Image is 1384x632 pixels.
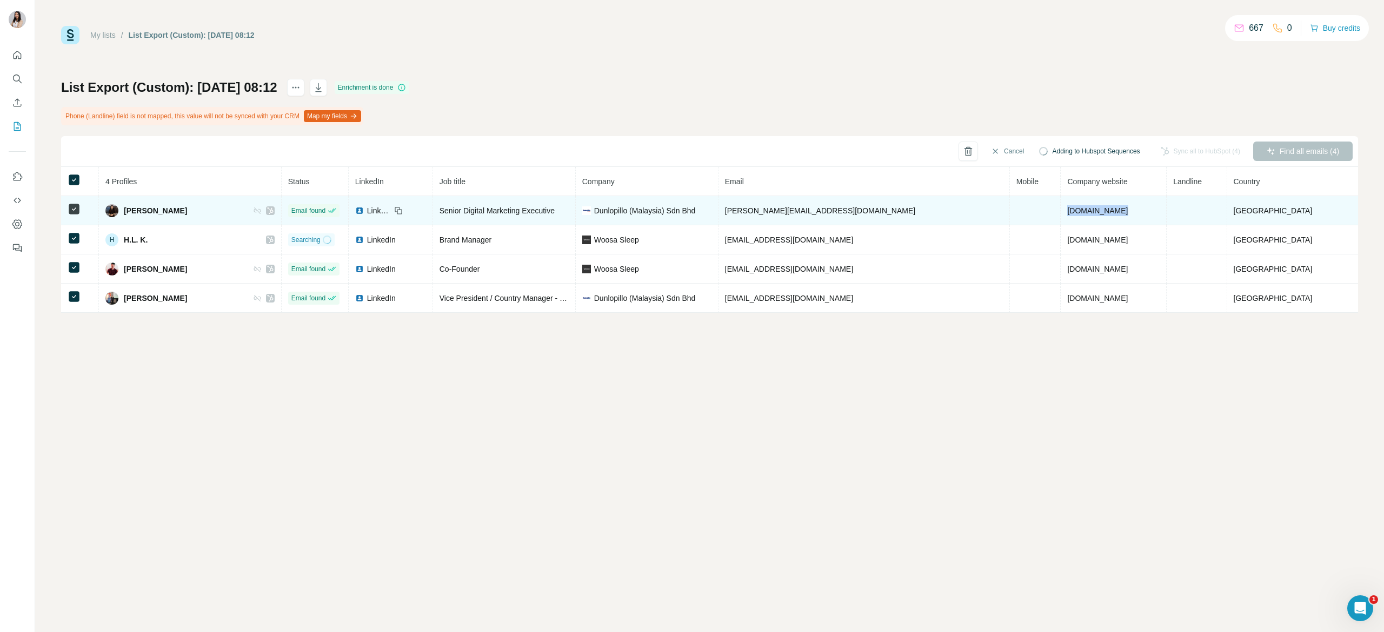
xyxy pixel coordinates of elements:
span: Email found [291,293,325,303]
img: company-logo [582,265,591,273]
img: LinkedIn logo [355,236,364,244]
span: [DOMAIN_NAME] [1067,236,1128,244]
span: Co-Founder [440,265,480,273]
h1: List Export (Custom): [DATE] 08:12 [61,79,277,96]
span: Landline [1173,177,1202,186]
img: Avatar [105,204,118,217]
img: Avatar [9,11,26,28]
span: LinkedIn [367,234,396,245]
span: 4 Profiles [105,177,137,186]
span: Dunlopillo (Malaysia) Sdn Bhd [594,293,696,304]
span: Adding to Hubspot Sequences [1052,146,1140,156]
img: LinkedIn logo [355,265,364,273]
button: Quick start [9,45,26,65]
span: [EMAIL_ADDRESS][DOMAIN_NAME] [725,265,853,273]
button: Enrich CSV [9,93,26,112]
span: H.L. K. [124,234,148,245]
span: [GEOGRAPHIC_DATA] [1234,265,1313,273]
button: actions [287,79,304,96]
span: [DOMAIN_NAME] [1067,206,1128,215]
div: List Export (Custom): [DATE] 08:12 [129,30,255,41]
span: Woosa Sleep [594,264,639,274]
span: Woosa Sleep [594,234,639,245]
span: [PERSON_NAME] [124,293,187,304]
button: Map my fields [304,110,361,122]
img: LinkedIn logo [355,206,364,215]
iframe: Intercom live chat [1347,595,1373,621]
span: [EMAIL_ADDRESS][DOMAIN_NAME] [725,236,853,244]
span: Email found [291,206,325,216]
img: company-logo [582,294,591,302]
span: Searching [291,235,321,245]
span: Country [1234,177,1260,186]
img: company-logo [582,206,591,215]
div: Phone (Landline) field is not mapped, this value will not be synced with your CRM [61,107,363,125]
span: [GEOGRAPHIC_DATA] [1234,236,1313,244]
span: Job title [440,177,465,186]
button: Dashboard [9,214,26,234]
span: Vice President / Country Manager - [GEOGRAPHIC_DATA]/ Export / Regional Head of Marketing [GEOGRA... [440,294,846,302]
span: [PERSON_NAME][EMAIL_ADDRESS][DOMAIN_NAME] [725,206,915,215]
img: Avatar [105,263,118,275]
span: 1 [1369,595,1378,604]
span: LinkedIn [367,264,396,274]
span: [DOMAIN_NAME] [1067,294,1128,302]
button: Feedback [9,238,26,258]
a: My lists [90,31,116,39]
span: [PERSON_NAME] [124,264,187,274]
div: H [105,233,118,246]
p: 0 [1287,22,1292,35]
button: Search [9,69,26,89]
span: [EMAIL_ADDRESS][DOMAIN_NAME] [725,294,853,302]
span: Company [582,177,615,186]
button: Use Surfe API [9,191,26,210]
button: My lists [9,117,26,136]
span: LinkedIn [367,205,391,216]
span: Mobile [1016,177,1039,186]
div: Enrichment is done [335,81,410,94]
img: company-logo [582,236,591,244]
span: Company website [1067,177,1127,186]
button: Cancel [983,142,1032,161]
span: LinkedIn [355,177,384,186]
span: Dunlopillo (Malaysia) Sdn Bhd [594,205,696,216]
span: Email found [291,264,325,274]
span: Senior Digital Marketing Executive [440,206,555,215]
img: Surfe Logo [61,26,79,44]
span: Brand Manager [440,236,492,244]
span: [PERSON_NAME] [124,205,187,216]
span: Status [288,177,310,186]
button: Use Surfe on LinkedIn [9,167,26,186]
span: [GEOGRAPHIC_DATA] [1234,206,1313,215]
button: Buy credits [1310,21,1360,36]
img: LinkedIn logo [355,294,364,302]
img: Avatar [105,292,118,305]
span: [GEOGRAPHIC_DATA] [1234,294,1313,302]
span: LinkedIn [367,293,396,304]
span: Email [725,177,744,186]
li: / [121,30,123,41]
p: 667 [1249,22,1263,35]
span: [DOMAIN_NAME] [1067,265,1128,273]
